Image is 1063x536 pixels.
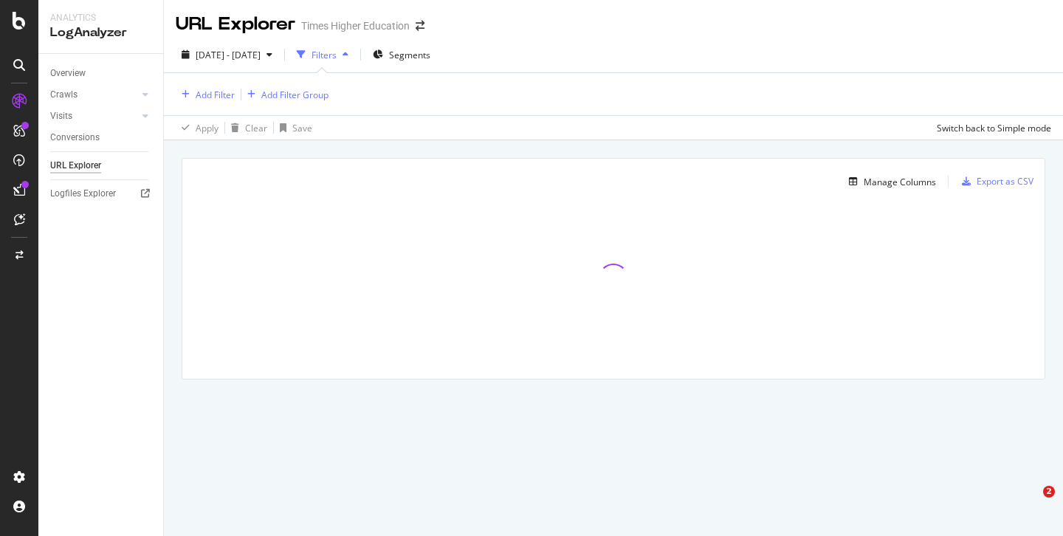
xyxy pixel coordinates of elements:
div: Save [292,122,312,134]
button: Add Filter Group [241,86,328,103]
div: Clear [245,122,267,134]
div: Conversions [50,130,100,145]
button: Manage Columns [843,173,936,190]
div: Crawls [50,87,78,103]
div: Filters [312,49,337,61]
div: URL Explorer [50,158,101,173]
button: Export as CSV [956,170,1033,193]
a: URL Explorer [50,158,153,173]
div: LogAnalyzer [50,24,151,41]
div: Add Filter [196,89,235,101]
div: Manage Columns [864,176,936,188]
div: arrow-right-arrow-left [416,21,424,31]
a: Crawls [50,87,138,103]
button: Segments [367,43,436,66]
div: Times Higher Education [301,18,410,33]
button: Apply [176,116,219,140]
div: Visits [50,109,72,124]
button: Save [274,116,312,140]
span: [DATE] - [DATE] [196,49,261,61]
div: Apply [196,122,219,134]
span: Segments [389,49,430,61]
button: [DATE] - [DATE] [176,43,278,66]
div: Overview [50,66,86,81]
div: Logfiles Explorer [50,186,116,202]
a: Logfiles Explorer [50,186,153,202]
span: 2 [1043,486,1055,498]
button: Switch back to Simple mode [931,116,1051,140]
a: Visits [50,109,138,124]
iframe: Intercom live chat [1013,486,1048,521]
div: URL Explorer [176,12,295,37]
div: Switch back to Simple mode [937,122,1051,134]
button: Filters [291,43,354,66]
div: Export as CSV [977,175,1033,188]
a: Conversions [50,130,153,145]
button: Clear [225,116,267,140]
button: Add Filter [176,86,235,103]
div: Add Filter Group [261,89,328,101]
div: Analytics [50,12,151,24]
a: Overview [50,66,153,81]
